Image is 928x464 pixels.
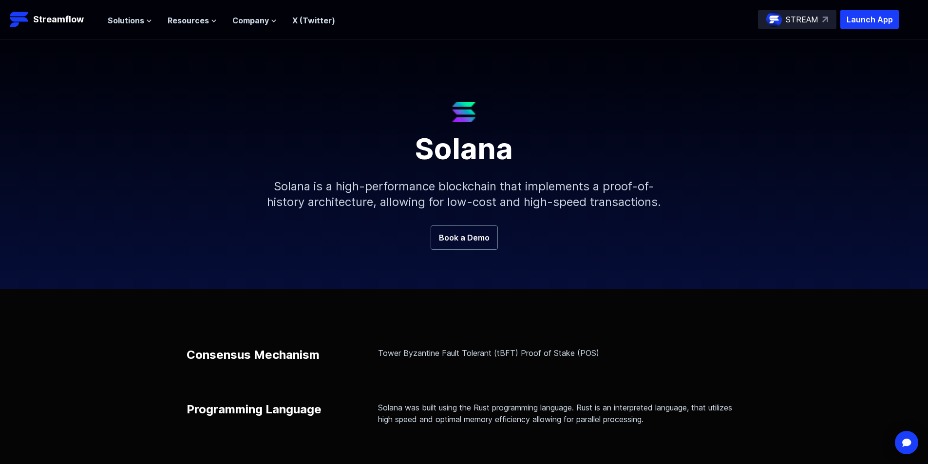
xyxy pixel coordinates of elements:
[255,163,674,225] p: Solana is a high-performance blockchain that implements a proof-of-history architecture, allowing...
[822,17,828,22] img: top-right-arrow.svg
[108,15,144,26] span: Solutions
[108,15,152,26] button: Solutions
[758,10,836,29] a: STREAM
[786,14,818,25] p: STREAM
[168,15,217,26] button: Resources
[10,10,98,29] a: Streamflow
[378,347,742,359] p: Tower Byzantine Fault Tolerant (tBFT) Proof of Stake (POS)
[895,431,918,454] div: Open Intercom Messenger
[431,225,498,250] a: Book a Demo
[10,10,29,29] img: Streamflow Logo
[292,16,335,25] a: X (Twitter)
[168,15,209,26] span: Resources
[232,15,277,26] button: Company
[33,13,84,26] p: Streamflow
[232,15,269,26] span: Company
[452,102,476,122] img: Solana
[187,402,322,417] p: Programming Language
[187,347,320,363] p: Consensus Mechanism
[378,402,742,425] p: Solana was built using the Rust programming language. Rust is an interpreted language, that utili...
[230,122,698,163] h1: Solana
[766,12,782,27] img: streamflow-logo-circle.png
[840,10,899,29] button: Launch App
